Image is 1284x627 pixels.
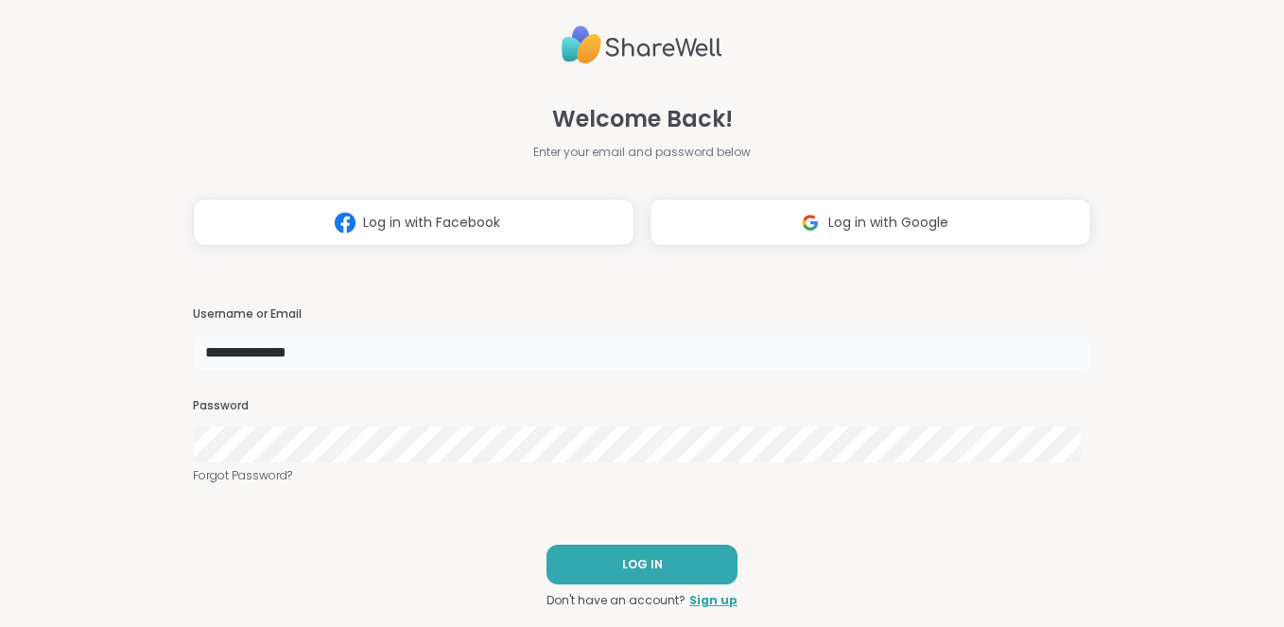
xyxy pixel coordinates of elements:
button: Log in with Google [650,199,1091,246]
button: LOG IN [547,545,737,584]
span: Welcome Back! [552,102,733,136]
span: LOG IN [622,556,663,573]
a: Sign up [689,592,737,609]
button: Log in with Facebook [193,199,634,246]
h3: Username or Email [193,306,1092,322]
h3: Password [193,398,1092,414]
img: ShareWell Logomark [327,205,363,240]
span: Log in with Google [828,213,948,233]
span: Don't have an account? [547,592,685,609]
a: Forgot Password? [193,467,1092,484]
span: Log in with Facebook [363,213,500,233]
span: Enter your email and password below [533,144,751,161]
img: ShareWell Logo [562,18,722,72]
img: ShareWell Logomark [792,205,828,240]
